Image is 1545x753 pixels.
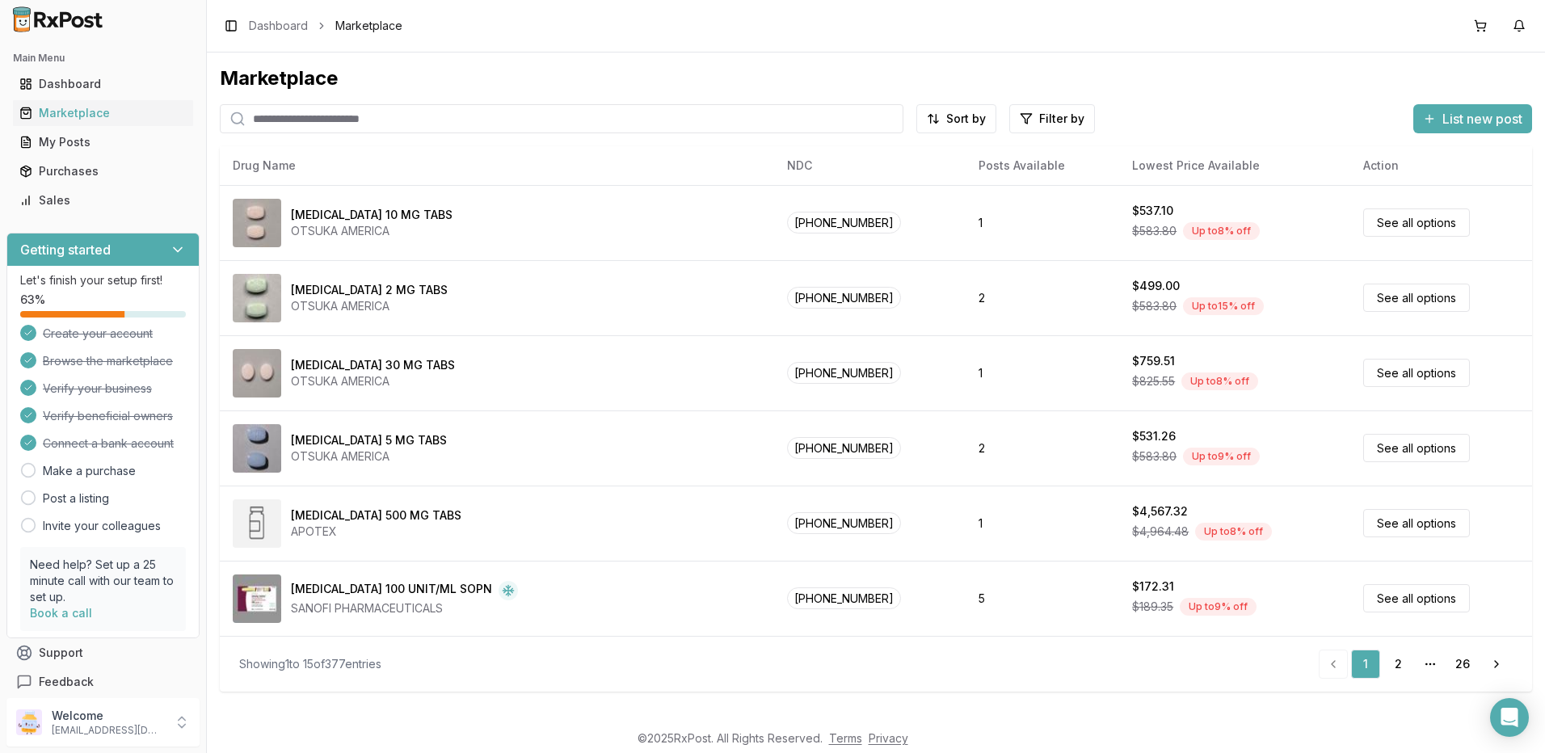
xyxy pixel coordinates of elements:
span: [PHONE_NUMBER] [787,287,901,309]
div: My Posts [19,134,187,150]
td: 2 [966,260,1119,335]
span: Feedback [39,674,94,690]
a: 1 [1351,650,1380,679]
nav: breadcrumb [249,18,402,34]
h3: Getting started [20,240,111,259]
div: Up to 8 % off [1183,222,1260,240]
button: My Posts [6,129,200,155]
a: 26 [1448,650,1477,679]
button: Sort by [916,104,996,133]
img: RxPost Logo [6,6,110,32]
a: See all options [1363,584,1470,612]
span: $583.80 [1132,448,1177,465]
button: Marketplace [6,100,200,126]
img: Abilify 5 MG TABS [233,424,281,473]
p: [EMAIL_ADDRESS][DOMAIN_NAME] [52,724,164,737]
th: Drug Name [220,146,774,185]
button: Purchases [6,158,200,184]
h2: Main Menu [13,52,193,65]
span: $189.35 [1132,599,1173,615]
span: Browse the marketplace [43,353,173,369]
div: [MEDICAL_DATA] 30 MG TABS [291,357,455,373]
a: List new post [1413,112,1532,128]
div: Marketplace [220,65,1532,91]
span: Create your account [43,326,153,342]
p: Need help? Set up a 25 minute call with our team to set up. [30,557,176,605]
span: [PHONE_NUMBER] [787,362,901,384]
div: $531.26 [1132,428,1176,444]
div: Up to 15 % off [1183,297,1264,315]
div: $537.10 [1132,203,1173,219]
div: [MEDICAL_DATA] 2 MG TABS [291,282,448,298]
div: Up to 8 % off [1195,523,1272,541]
span: Verify your business [43,381,152,397]
div: [MEDICAL_DATA] 5 MG TABS [291,432,447,448]
div: $499.00 [1132,278,1180,294]
span: $4,964.48 [1132,524,1189,540]
span: Filter by [1039,111,1084,127]
a: Marketplace [13,99,193,128]
div: Up to 9 % off [1183,448,1260,465]
div: [MEDICAL_DATA] 500 MG TABS [291,507,461,524]
p: Welcome [52,708,164,724]
button: Feedback [6,667,200,696]
img: Abiraterone Acetate 500 MG TABS [233,499,281,548]
span: Connect a bank account [43,435,174,452]
td: 1 [966,486,1119,561]
div: Marketplace [19,105,187,121]
td: 1 [966,185,1119,260]
div: OTSUKA AMERICA [291,448,447,465]
a: Sales [13,186,193,215]
a: Make a purchase [43,463,136,479]
a: Invite your colleagues [43,518,161,534]
div: [MEDICAL_DATA] 100 UNIT/ML SOPN [291,581,492,600]
button: Sales [6,187,200,213]
span: $583.80 [1132,223,1177,239]
span: $825.55 [1132,373,1175,389]
span: $583.80 [1132,298,1177,314]
div: [MEDICAL_DATA] 10 MG TABS [291,207,453,223]
div: Up to 9 % off [1180,598,1257,616]
a: Book a call [30,606,92,620]
img: Admelog SoloStar 100 UNIT/ML SOPN [233,574,281,623]
a: Dashboard [13,69,193,99]
nav: pagination [1319,650,1513,679]
div: Showing 1 to 15 of 377 entries [239,656,381,672]
span: [PHONE_NUMBER] [787,212,901,233]
a: See all options [1363,509,1470,537]
div: APOTEX [291,524,461,540]
a: See all options [1363,359,1470,387]
span: [PHONE_NUMBER] [787,587,901,609]
a: See all options [1363,434,1470,462]
span: [PHONE_NUMBER] [787,437,901,459]
div: Sales [19,192,187,208]
span: Marketplace [335,18,402,34]
button: Filter by [1009,104,1095,133]
div: OTSUKA AMERICA [291,223,453,239]
img: Abilify 2 MG TABS [233,274,281,322]
td: 2 [966,410,1119,486]
td: 5 [966,561,1119,636]
div: SANOFI PHARMACEUTICALS [291,600,518,616]
div: Up to 8 % off [1181,372,1258,390]
th: Action [1350,146,1532,185]
a: Terms [829,731,862,745]
div: $172.31 [1132,578,1174,595]
th: Posts Available [966,146,1119,185]
a: See all options [1363,284,1470,312]
div: $759.51 [1132,353,1175,369]
div: Purchases [19,163,187,179]
img: Abilify 30 MG TABS [233,349,281,398]
span: [PHONE_NUMBER] [787,512,901,534]
a: 2 [1383,650,1412,679]
th: NDC [774,146,966,185]
a: Dashboard [249,18,308,34]
div: Open Intercom Messenger [1490,698,1529,737]
img: Abilify 10 MG TABS [233,199,281,247]
a: My Posts [13,128,193,157]
div: $4,567.32 [1132,503,1188,520]
div: Dashboard [19,76,187,92]
a: Post a listing [43,490,109,507]
p: Let's finish your setup first! [20,272,186,288]
span: 63 % [20,292,45,308]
